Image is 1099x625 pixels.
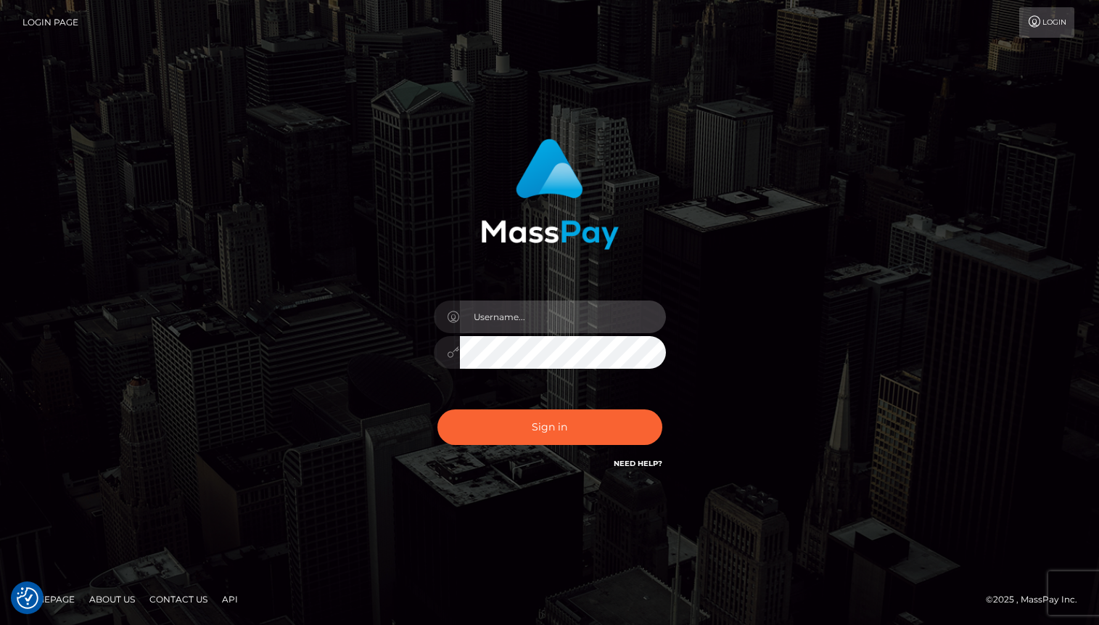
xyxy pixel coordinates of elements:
img: Revisit consent button [17,587,38,609]
img: MassPay Login [481,139,619,250]
a: Login Page [22,7,78,38]
input: Username... [460,301,666,333]
a: About Us [83,588,141,610]
a: Login [1019,7,1074,38]
a: Need Help? [614,459,662,468]
button: Sign in [437,409,662,445]
a: Homepage [16,588,81,610]
button: Consent Preferences [17,587,38,609]
a: Contact Us [144,588,213,610]
div: © 2025 , MassPay Inc. [986,592,1088,608]
a: API [216,588,244,610]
